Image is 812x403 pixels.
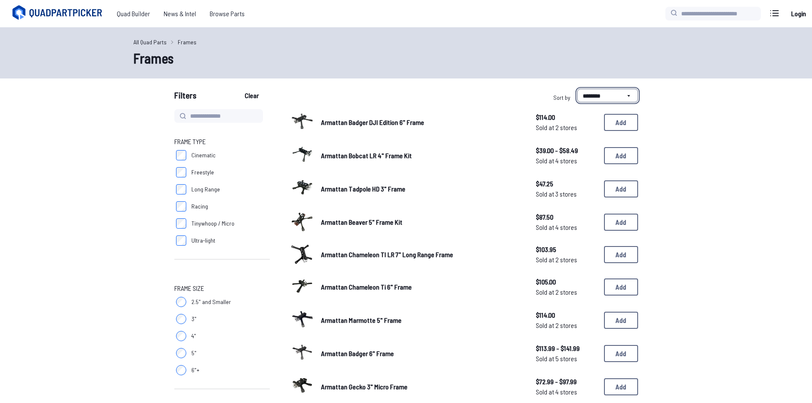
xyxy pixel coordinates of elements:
img: image [290,176,314,200]
span: $114.00 [536,310,597,320]
span: Armattan Bobcat LR 4" Frame Kit [321,151,412,159]
span: Armattan Badger 6" Frame [321,349,394,357]
span: Sold at 3 stores [536,189,597,199]
img: image [290,142,314,166]
a: image [290,209,314,235]
span: 3" [191,315,196,323]
span: $105.00 [536,277,597,287]
a: Browse Parts [203,5,251,22]
input: 4" [176,331,186,341]
img: image [290,274,314,298]
span: $103.95 [536,244,597,255]
span: Tinywhoop / Micro [191,219,234,228]
span: 5" [191,349,196,357]
button: Add [604,147,638,164]
span: Frame Size [174,283,204,293]
span: $47.25 [536,179,597,189]
span: Armattan Beaver 5" Frame Kit [321,218,402,226]
a: Armattan Bobcat LR 4" Frame Kit [321,151,522,161]
a: image [290,307,314,333]
span: Sold at 4 stores [536,387,597,397]
span: 4" [191,332,196,340]
input: 3" [176,314,186,324]
button: Add [604,214,638,231]
span: Armattan Tadpole HD 3" Frame [321,185,405,193]
span: Sold at 4 stores [536,156,597,166]
button: Add [604,180,638,197]
span: Armattan Chameleon Ti 6" Frame [321,283,412,291]
a: Armattan Gecko 3" Micro Frame [321,382,522,392]
button: Clear [237,89,266,102]
span: Armattan Chameleon TI LR 7" Long Range Frame [321,250,453,258]
span: Sold at 4 stores [536,222,597,232]
input: Freestyle [176,167,186,177]
input: Long Range [176,184,186,194]
span: Sold at 2 stores [536,320,597,331]
span: Sold at 2 stores [536,255,597,265]
a: image [290,176,314,202]
a: image [290,274,314,300]
span: Sort by [553,94,570,101]
img: image [290,340,314,364]
img: image [290,307,314,331]
a: Armattan Badger DJI Edition 6" Frame [321,117,522,128]
input: 6"+ [176,365,186,375]
a: All Quad Parts [133,38,167,46]
img: image [290,244,314,264]
button: Add [604,278,638,296]
span: Sold at 2 stores [536,287,597,297]
a: image [290,340,314,367]
a: Armattan Tadpole HD 3" Frame [321,184,522,194]
h1: Frames [133,48,679,68]
span: $113.99 - $141.99 [536,343,597,354]
select: Sort by [577,89,638,102]
span: Freestyle [191,168,214,177]
button: Add [604,378,638,395]
a: Login [788,5,809,22]
a: News & Intel [157,5,203,22]
span: Long Range [191,185,220,194]
img: image [290,209,314,233]
img: image [290,109,314,133]
button: Add [604,312,638,329]
span: 6"+ [191,366,199,374]
button: Add [604,246,638,263]
a: Armattan Chameleon Ti 6" Frame [321,282,522,292]
span: 2.5" and Smaller [191,298,231,306]
span: Cinematic [191,151,216,159]
input: Cinematic [176,150,186,160]
a: image [290,109,314,136]
a: Armattan Chameleon TI LR 7" Long Range Frame [321,249,522,260]
a: image [290,142,314,169]
span: Armattan Gecko 3" Micro Frame [321,383,407,391]
input: 2.5" and Smaller [176,297,186,307]
a: image [290,374,314,400]
span: Armattan Marmotte 5" Frame [321,316,402,324]
a: Armattan Marmotte 5" Frame [321,315,522,325]
img: image [290,374,314,397]
input: Racing [176,201,186,212]
span: $39.00 - $58.49 [536,145,597,156]
input: 5" [176,348,186,358]
input: Tinywhoop / Micro [176,218,186,229]
span: Sold at 5 stores [536,354,597,364]
input: Ultra-light [176,235,186,246]
a: Quad Builder [110,5,157,22]
span: Racing [191,202,208,211]
a: image [290,242,314,267]
span: $114.00 [536,112,597,122]
span: Frame Type [174,136,206,147]
button: Add [604,345,638,362]
span: Sold at 2 stores [536,122,597,133]
span: Armattan Badger DJI Edition 6" Frame [321,118,424,126]
a: Armattan Beaver 5" Frame Kit [321,217,522,227]
a: Frames [178,38,196,46]
span: Filters [174,89,196,106]
span: $72.99 - $97.99 [536,377,597,387]
button: Add [604,114,638,131]
a: Armattan Badger 6" Frame [321,348,522,359]
span: $87.50 [536,212,597,222]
